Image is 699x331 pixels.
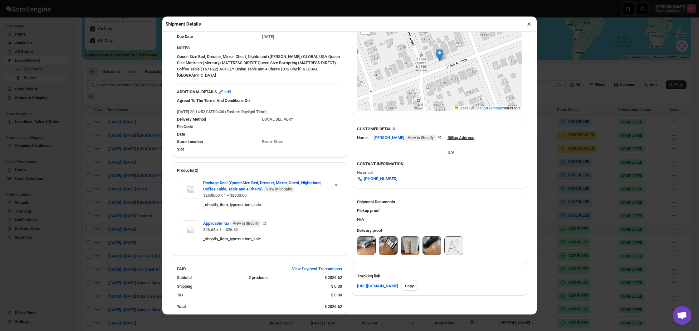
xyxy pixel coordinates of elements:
div: $ 0.00 [331,283,342,290]
h3: Tracking link [357,273,522,279]
h2: Shipment Details [165,21,201,27]
span: Package Deal (Queen Size Bed, Dresser, Mirror, Chest, Nightstand, Coffee Table, Table and 4 Chairs) [203,180,335,192]
span: Agreed To The Terms And Conditions On [177,98,250,103]
h2: Products(2) [177,167,342,174]
img: wp3eKvumUOqdHqlI3pXaK.png [445,237,463,255]
h3: Delivery proof [357,228,522,234]
span: $26.62 x 1 = $26.62 [203,227,238,232]
span: Slot [177,147,184,151]
img: Item [181,220,199,239]
span: [PHONE_NUMBER] [364,176,398,182]
a: [PHONE_NUMBER] [353,174,401,184]
span: View in Shopify [266,187,292,192]
span: | [471,106,472,110]
b: Total [177,304,186,309]
img: 9UXc3_tiEPw6K-ZGE8ALx.jpg [401,237,419,255]
div: Subtotal [177,275,244,281]
span: Copy [405,284,414,289]
button: × [525,20,534,28]
span: No email [357,170,373,175]
div: N/A [352,205,527,225]
a: Applicable Tax View in Shopify [203,221,267,226]
span: [DATE] 20:14:52 GMT-0400 (Eastern Daylight Time) [177,109,267,114]
span: Store Location [177,139,203,144]
span: Applicable Tax [203,220,261,227]
a: OpenStreetMap [475,106,501,110]
img: AOozIltT7Co8mdoYlDO_M.jpg [357,237,375,255]
span: Due Date [177,34,193,39]
img: yJP3jO8T_CLHjLfSrKkeg.jpg [379,237,397,255]
a: Package Deal (Queen Size Bed, Dresser, Mirror, Chest, Nightstand, Coffee Table, Table and 4 Chair... [203,180,338,185]
u: Billing Address [447,135,474,140]
div: Shipping [177,283,326,290]
div: N/A [447,143,474,156]
span: $2800.00 x 1 = $2800.00 [203,193,247,198]
span: edit [224,89,231,95]
span: LOCAL DELIVERY [262,117,293,122]
button: View Payment Transactions [288,264,346,274]
h3: CONTACT INFORMATION [357,161,522,167]
span: View Payment Transactions [292,266,342,272]
a: [PERSON_NAME] View in Shopify [374,135,442,140]
a: Open chat [673,306,692,325]
div: Name: [357,135,369,141]
b: ADDITIONAL DETAILS [177,89,217,95]
span: [DATE] [262,34,274,39]
img: Item [181,180,199,199]
div: $ 2826.62 [325,304,342,310]
b: NOTES [177,46,190,50]
div: $ 0.00 [331,292,342,298]
span: Pin Code [177,124,193,129]
div: 2 products [249,275,320,281]
a: Leaflet [455,106,470,110]
p: Queen Size Bed, Dresser, Mirror, Chest, Nightstand ([PERSON_NAME]) GLOBAL USA Queen Size Mattress... [177,54,342,79]
h3: Pickup proof [357,208,522,214]
div: $ 2826.62 [325,275,342,281]
button: edit [214,87,235,97]
span: [PERSON_NAME] [374,135,436,141]
img: a6TAdv-ejJimZeLwVNrTk.jpg [423,237,441,255]
h2: PAID [177,266,186,272]
div: _shopify_item_type : custom_sale [203,236,338,242]
span: View in Shopify [233,221,259,226]
span: View in Shopify [408,135,434,140]
h3: CUSTOMER DETAILS [357,126,522,132]
img: Marker [436,49,443,61]
h2: Shipment Documents [357,199,522,205]
a: [URL][DOMAIN_NAME] [357,283,398,289]
div: © contributors [453,106,522,111]
span: Date [177,132,185,137]
span: Bronx Store [262,139,283,144]
div: _shopify_item_type : custom_sale [203,202,338,208]
div: Tax [177,292,326,298]
span: Delivery Method [177,117,206,122]
button: Copy [401,282,418,290]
